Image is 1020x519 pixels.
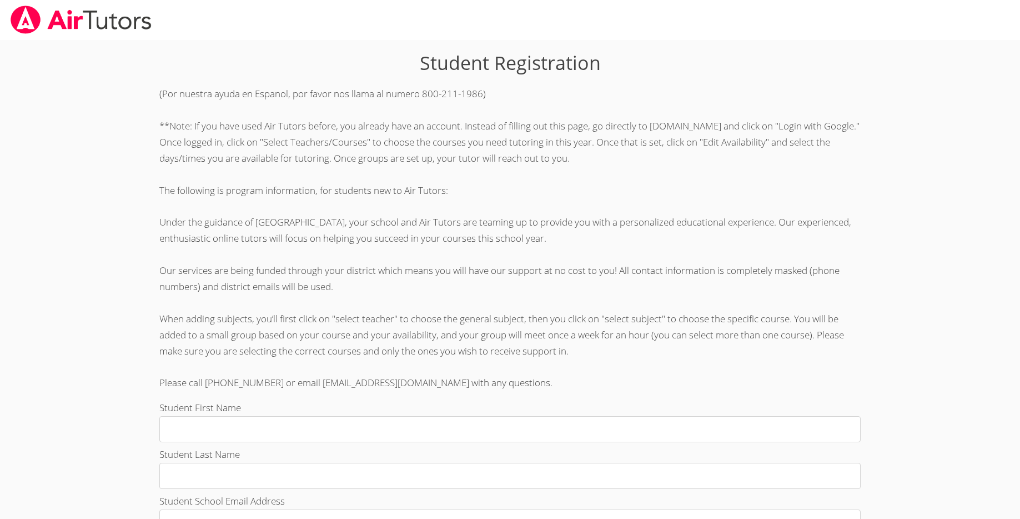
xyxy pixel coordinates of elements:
[159,86,861,391] p: (Por nuestra ayuda en Espanol, por favor nos llama al numero 800-211-1986) **Note: If you have us...
[159,448,240,461] span: Student Last Name
[159,463,861,489] input: Student Last Name
[9,6,153,34] img: airtutors_banner-c4298cdbf04f3fff15de1276eac7730deb9818008684d7c2e4769d2f7ddbe033.png
[159,416,861,442] input: Student First Name
[159,495,285,507] span: Student School Email Address
[159,401,241,414] span: Student First Name
[159,49,861,77] h1: Student Registration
